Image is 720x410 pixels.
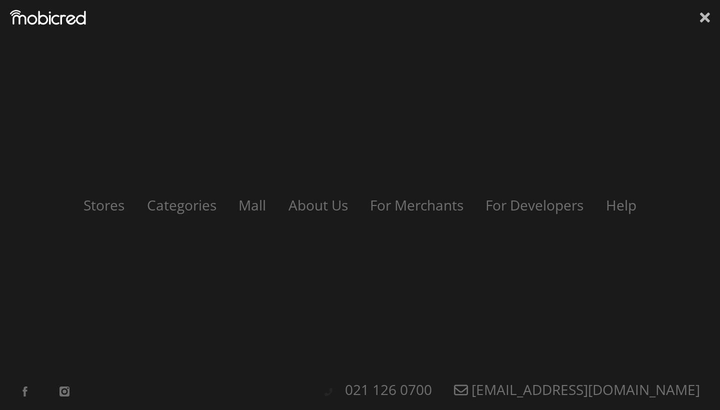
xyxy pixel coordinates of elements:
[278,195,358,214] a: About Us
[444,380,710,399] a: [EMAIL_ADDRESS][DOMAIN_NAME]
[10,10,86,25] img: Mobicred
[335,380,442,399] a: 021 126 0700
[475,195,593,214] a: For Developers
[360,195,473,214] a: For Merchants
[73,195,134,214] a: Stores
[137,195,226,214] a: Categories
[596,195,646,214] a: Help
[228,195,276,214] a: Mall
